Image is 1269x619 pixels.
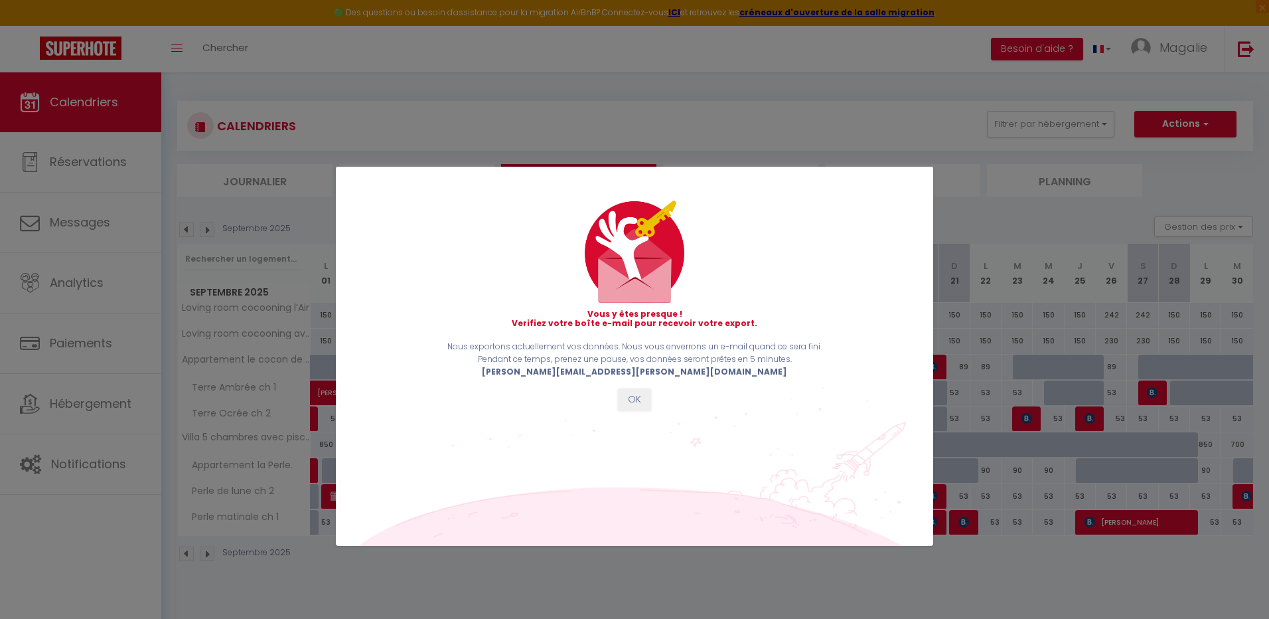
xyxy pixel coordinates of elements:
img: mail [585,201,684,303]
button: Ouvrir le widget de chat LiveChat [11,5,50,45]
button: OK [618,389,651,411]
b: [PERSON_NAME][EMAIL_ADDRESS][PERSON_NAME][DOMAIN_NAME] [482,366,787,377]
p: Pendant ce temps, prenez une pause, vos données seront prêtes en 5 minutes. [356,353,913,366]
p: Nous exportons actuellement vos données. Nous vous enverrons un e-mail quand ce sera fini. [356,341,913,353]
strong: Vous y êtes presque ! Verifiez votre boîte e-mail pour recevoir votre export. [512,308,757,329]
